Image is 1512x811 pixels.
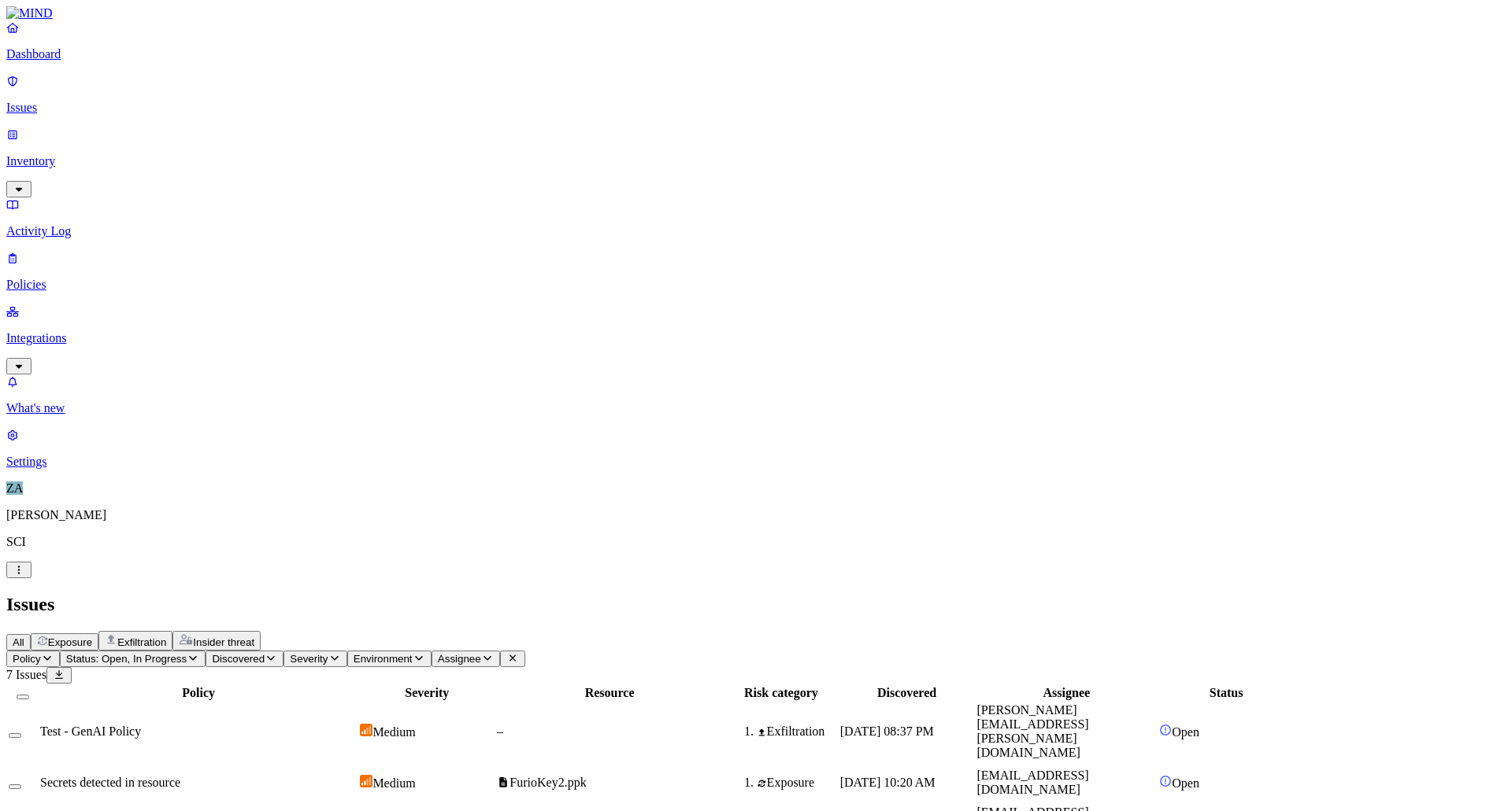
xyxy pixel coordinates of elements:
[6,304,1506,372] a: Integrations
[48,636,92,648] span: Exposure
[976,769,1088,796] span: [EMAIL_ADDRESS][DOMAIN_NAME]
[497,686,722,700] div: Resource
[290,653,328,665] span: Severity
[1159,686,1293,700] div: Status
[497,724,503,738] span: –
[976,703,1088,759] span: [PERSON_NAME][EMAIL_ADDRESS][PERSON_NAME][DOMAIN_NAME]
[193,636,254,648] span: Insider threat
[1159,724,1172,736] img: status-open
[6,6,53,20] img: MIND
[66,653,187,665] span: Status: Open, In Progress
[117,636,166,648] span: Exfiltration
[6,101,1506,115] p: Issues
[840,776,936,789] span: [DATE] 10:20 AM
[6,535,1506,549] p: SCI
[9,784,21,789] button: Select row
[6,154,1506,168] p: Inventory
[6,20,1506,61] a: Dashboard
[6,197,1506,238] a: Activity Log
[6,331,1506,345] p: Integrations
[6,428,1506,469] a: Settings
[6,224,1506,238] p: Activity Log
[510,776,586,789] span: FurioKey2.ppk
[360,775,372,787] img: severity-medium
[725,686,837,700] div: Risk category
[212,653,265,665] span: Discovered
[372,776,415,790] span: Medium
[354,653,413,665] span: Environment
[6,668,46,681] span: 7 Issues
[6,47,1506,61] p: Dashboard
[6,6,1506,20] a: MIND
[6,508,1506,522] p: [PERSON_NAME]
[13,653,41,665] span: Policy
[840,686,974,700] div: Discovered
[1172,776,1199,790] span: Open
[6,374,1506,415] a: What's new
[1159,775,1172,787] img: status-open
[6,401,1506,415] p: What's new
[840,724,934,738] span: [DATE] 08:37 PM
[757,776,837,790] div: Exposure
[372,725,415,739] span: Medium
[6,127,1506,195] a: Inventory
[40,686,357,700] div: Policy
[976,686,1156,700] div: Assignee
[40,776,180,789] span: Secrets detected in resource
[6,251,1506,292] a: Policies
[1172,725,1199,739] span: Open
[6,278,1506,292] p: Policies
[360,686,494,700] div: Severity
[438,653,481,665] span: Assignee
[6,594,1506,615] h2: Issues
[17,695,29,699] button: Select all
[360,724,372,736] img: severity-medium
[757,724,837,739] div: Exfiltration
[6,74,1506,115] a: Issues
[13,636,24,648] span: All
[6,455,1506,469] p: Settings
[9,733,21,738] button: Select row
[6,481,23,495] span: ZA
[40,724,141,738] span: Test - GenAI Policy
